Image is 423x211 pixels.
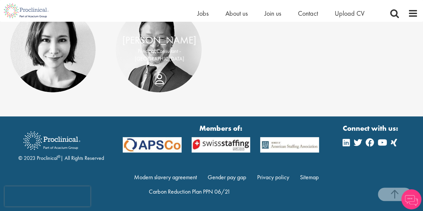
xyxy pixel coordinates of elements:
[255,137,324,153] img: APSCo
[401,189,421,209] img: Chatbot
[300,173,319,181] a: Sitemap
[134,173,197,181] a: Modern slavery agreement
[343,123,400,133] strong: Connect with us:
[118,137,187,153] img: APSCo
[18,126,104,162] div: © 2023 Proclinical | All Rights Reserved
[18,127,85,154] img: Proclinical Recruitment
[298,9,318,18] a: Contact
[5,186,90,206] iframe: reCAPTCHA
[197,9,209,18] a: Jobs
[208,173,246,181] a: Gender pay gap
[335,9,364,18] a: Upload CV
[122,34,196,46] a: [PERSON_NAME]
[122,47,196,63] p: Principal Consultant - [GEOGRAPHIC_DATA]
[257,173,289,181] a: Privacy policy
[225,9,248,18] a: About us
[265,9,281,18] a: Join us
[149,188,230,195] a: Carbon Reduction Plan PPN 06/21
[58,154,61,159] sup: ®
[123,123,319,133] strong: Members of:
[187,137,255,153] img: APSCo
